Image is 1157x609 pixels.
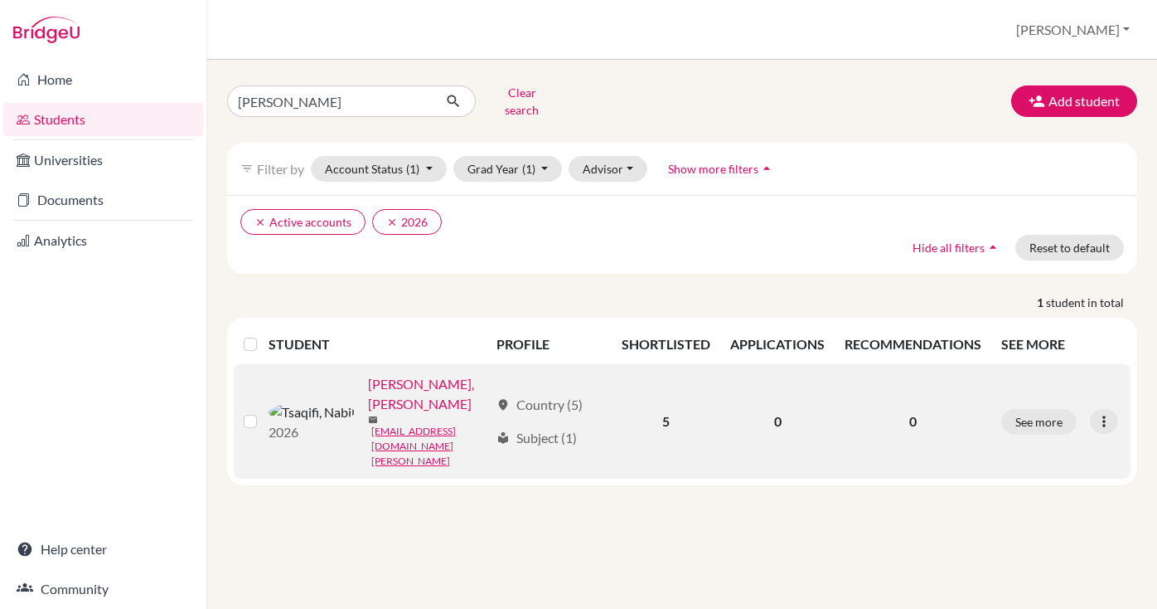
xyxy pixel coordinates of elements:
button: clearActive accounts [240,209,365,235]
div: Country (5) [496,395,583,415]
a: [PERSON_NAME], [PERSON_NAME] [368,374,489,414]
button: Reset to default [1015,235,1124,261]
span: student in total [1046,294,1137,311]
a: Help center [3,533,203,566]
th: PROFILE [487,324,612,364]
a: Documents [3,183,203,217]
input: Find student by name... [227,85,433,117]
button: See more [1001,409,1077,435]
i: arrow_drop_up [758,160,775,177]
a: Home [3,63,203,96]
td: 0 [720,364,835,479]
a: Students [3,103,203,136]
span: Show more filters [668,162,758,176]
i: clear [254,217,266,228]
a: Universities [3,144,203,177]
i: arrow_drop_up [985,239,1001,256]
th: SHORTLISTED [612,324,720,364]
p: 2026 [269,422,355,442]
th: STUDENT [269,324,487,364]
span: (1) [522,162,535,176]
div: Subject (1) [496,428,577,448]
span: location_on [496,398,510,412]
i: clear [386,217,398,228]
a: [EMAIL_ADDRESS][DOMAIN_NAME][PERSON_NAME] [371,424,489,469]
button: clear2026 [372,209,442,235]
span: Hide all filters [913,241,985,255]
img: Tsaqifi, Nabil [269,402,355,422]
span: mail [368,415,378,425]
button: Grad Year(1) [453,156,563,182]
strong: 1 [1037,294,1046,311]
th: APPLICATIONS [720,324,835,364]
td: 5 [612,364,720,479]
button: Advisor [569,156,647,182]
button: Show more filtersarrow_drop_up [654,156,789,182]
i: filter_list [240,162,254,175]
button: Clear search [476,80,568,123]
p: 0 [845,412,981,431]
button: [PERSON_NAME] [1009,14,1137,46]
span: local_library [496,431,510,445]
a: Analytics [3,224,203,257]
th: RECOMMENDATIONS [835,324,991,364]
a: Community [3,572,203,606]
button: Add student [1011,85,1137,117]
span: (1) [406,162,419,176]
img: Bridge-U [13,17,80,43]
span: Filter by [257,161,304,177]
button: Account Status(1) [311,156,447,182]
button: Hide all filtersarrow_drop_up [898,235,1015,261]
th: SEE MORE [991,324,1130,364]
